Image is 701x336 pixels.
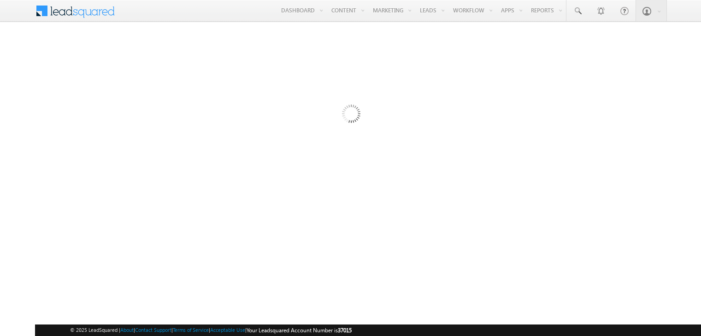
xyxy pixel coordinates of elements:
[338,327,352,334] span: 37015
[120,327,134,333] a: About
[70,326,352,335] span: © 2025 LeadSquared | | | | |
[135,327,171,333] a: Contact Support
[303,68,398,163] img: Loading...
[210,327,245,333] a: Acceptable Use
[173,327,209,333] a: Terms of Service
[247,327,352,334] span: Your Leadsquared Account Number is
